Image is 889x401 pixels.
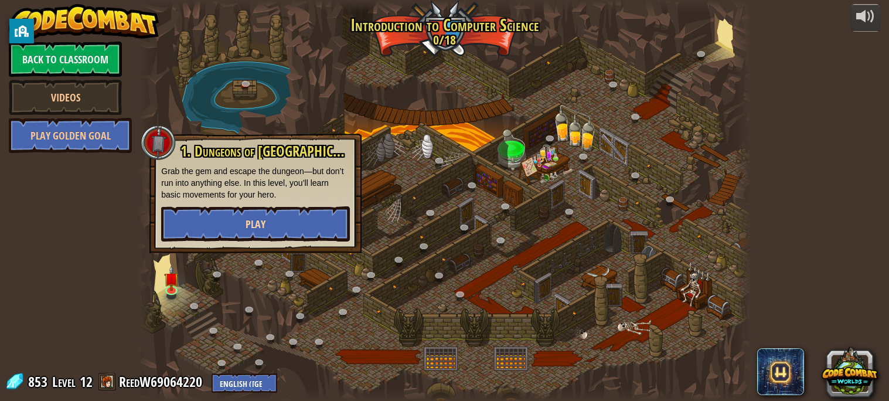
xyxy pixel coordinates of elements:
[164,266,179,292] img: level-banner-unstarted.png
[9,42,122,77] a: Back to Classroom
[161,206,350,242] button: Play
[851,4,880,32] button: Adjust volume
[28,372,51,391] span: 853
[9,80,122,115] a: Videos
[246,217,265,232] span: Play
[161,165,350,200] p: Grab the gem and escape the dungeon—but don’t run into anything else. In this level, you’ll learn...
[119,372,206,391] a: ReedW69064220
[9,19,34,43] button: privacy banner
[9,4,159,39] img: CodeCombat - Learn how to code by playing a game
[80,372,93,391] span: 12
[52,372,76,392] span: Level
[9,118,132,153] a: Play Golden Goal
[180,141,371,161] span: 1. Dungeons of [GEOGRAPHIC_DATA]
